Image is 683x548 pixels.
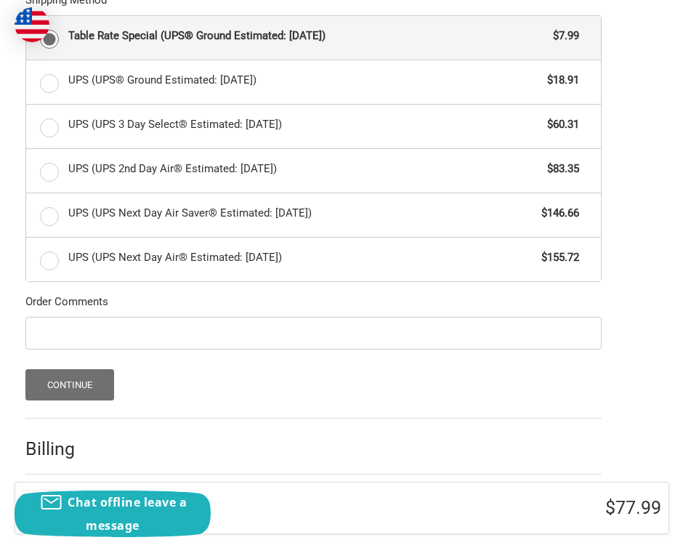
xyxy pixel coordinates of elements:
span: UPS (UPS Next Day Air Saver® Estimated: [DATE]) [68,205,535,222]
legend: Order Comments [25,294,108,317]
iframe: Google Customer Reviews [563,509,683,548]
img: duty and tax information for United States [15,7,49,42]
span: $18.91 [541,72,580,89]
span: $60.31 [541,116,580,133]
span: $83.35 [541,161,580,177]
span: $155.72 [535,249,580,266]
span: $146.66 [535,205,580,222]
h3: 5 Items [73,493,367,509]
span: Table Rate Special (UPS® Ground Estimated: [DATE]) [68,28,546,44]
span: UPS (UPS 2nd Day Air® Estimated: [DATE]) [68,161,541,177]
span: Chat offline leave a message [68,494,187,533]
span: UPS (UPS Next Day Air® Estimated: [DATE]) [68,249,535,266]
span: UPS (UPS® Ground Estimated: [DATE]) [68,72,541,89]
span: $7.99 [546,28,580,44]
button: Continue [25,369,115,400]
button: Chat offline leave a message [15,491,211,537]
h3: $77.99 [367,496,661,519]
h2: Billing [25,438,110,460]
span: UPS (UPS 3 Day Select® Estimated: [DATE]) [68,116,541,133]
